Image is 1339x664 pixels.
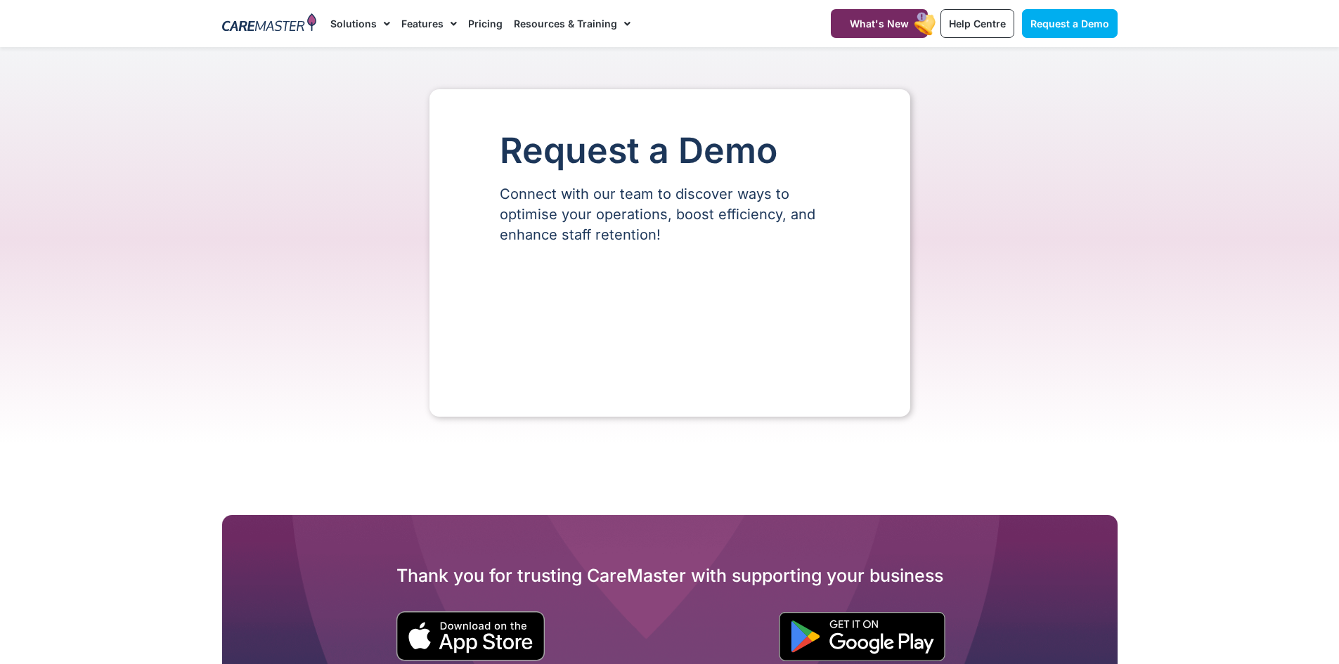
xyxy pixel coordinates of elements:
span: Help Centre [949,18,1006,30]
span: What's New [850,18,909,30]
img: CareMaster Logo [222,13,317,34]
h1: Request a Demo [500,131,840,170]
a: Request a Demo [1022,9,1118,38]
p: Connect with our team to discover ways to optimise your operations, boost efficiency, and enhance... [500,184,840,245]
iframe: Form 0 [500,269,840,375]
a: Help Centre [940,9,1014,38]
a: What's New [831,9,928,38]
span: Request a Demo [1030,18,1109,30]
img: "Get is on" Black Google play button. [779,612,945,661]
img: small black download on the apple app store button. [396,611,545,661]
h2: Thank you for trusting CareMaster with supporting your business [222,564,1118,587]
